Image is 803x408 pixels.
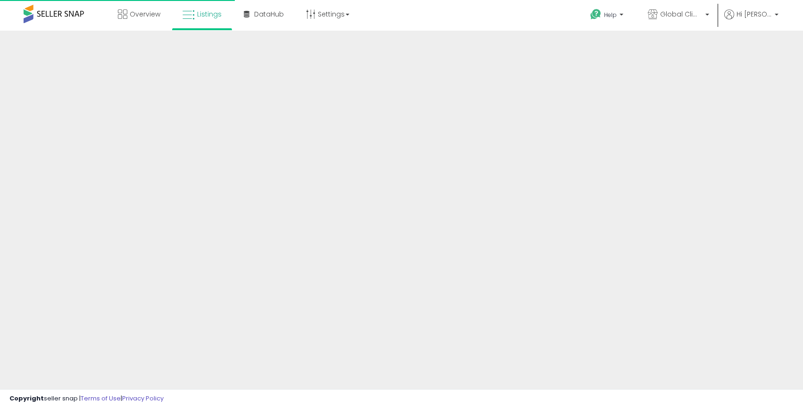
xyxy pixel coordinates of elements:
span: Help [604,11,617,19]
span: Global Climate Alliance [660,9,703,19]
span: Hi [PERSON_NAME] [737,9,772,19]
a: Help [583,1,633,31]
div: seller snap | | [9,394,164,403]
i: Get Help [590,8,602,20]
strong: Copyright [9,394,44,403]
a: Privacy Policy [122,394,164,403]
span: Listings [197,9,222,19]
a: Terms of Use [81,394,121,403]
span: DataHub [254,9,284,19]
span: Overview [130,9,160,19]
a: Hi [PERSON_NAME] [724,9,778,31]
